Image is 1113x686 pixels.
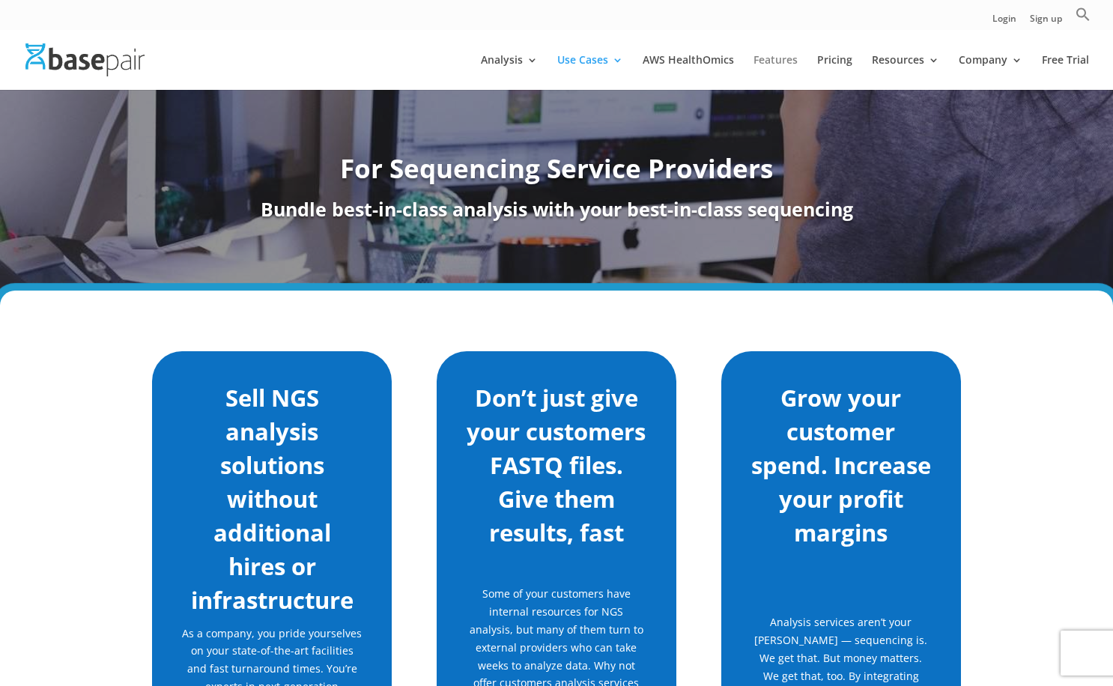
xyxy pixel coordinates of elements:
[872,55,939,90] a: Resources
[25,43,145,76] img: Basepair
[557,55,623,90] a: Use Cases
[1030,14,1062,30] a: Sign up
[992,14,1016,30] a: Login
[1042,55,1089,90] a: Free Trial
[817,55,852,90] a: Pricing
[467,381,646,557] h2: Don’t just give your customers FASTQ files. Give them results, fast
[182,381,362,625] h2: Sell NGS analysis solutions without additional hires or infrastructure
[340,151,773,186] strong: For Sequencing Service Providers
[959,55,1022,90] a: Company
[1076,7,1091,30] a: Search Icon Link
[751,381,931,557] h2: Grow your customer spend. Increase your profit margins
[643,55,734,90] a: AWS HealthOmics
[1076,7,1091,22] svg: Search
[825,578,1095,668] iframe: Drift Widget Chat Controller
[753,55,798,90] a: Features
[481,55,538,90] a: Analysis
[261,196,853,222] strong: Bundle best-in-class analysis with your best-in-class sequencing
